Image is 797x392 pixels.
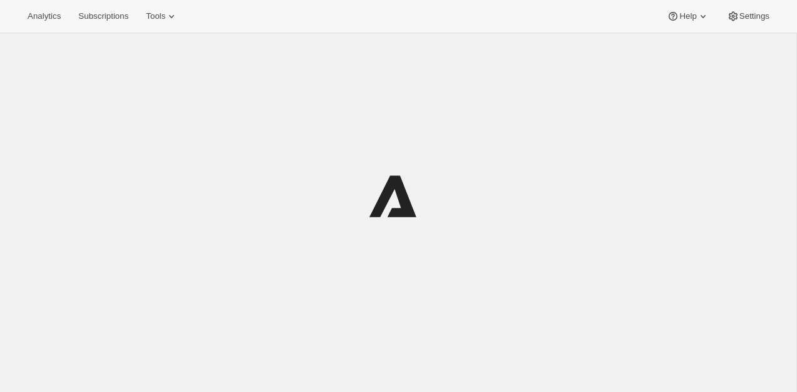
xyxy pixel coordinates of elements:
[71,8,136,25] button: Subscriptions
[146,11,165,21] span: Tools
[739,11,769,21] span: Settings
[679,11,696,21] span: Help
[659,8,716,25] button: Help
[719,8,777,25] button: Settings
[20,8,68,25] button: Analytics
[78,11,128,21] span: Subscriptions
[138,8,185,25] button: Tools
[28,11,61,21] span: Analytics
